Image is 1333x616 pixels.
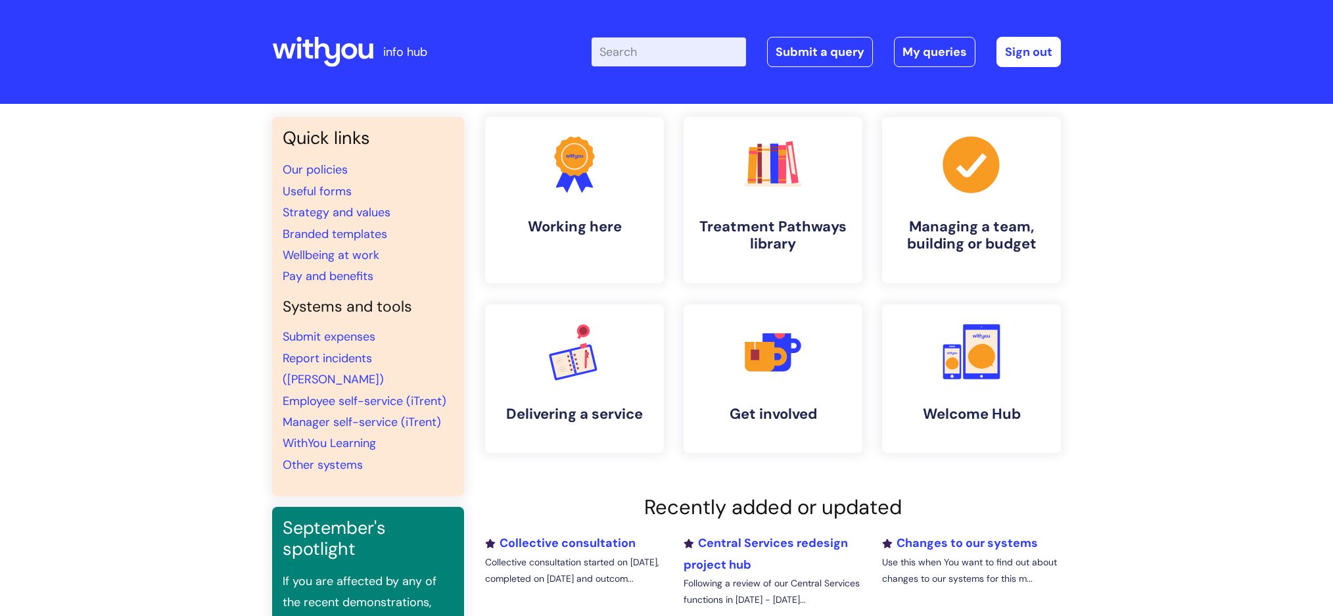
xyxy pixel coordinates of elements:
[592,37,746,66] input: Search
[485,495,1061,519] h2: Recently added or updated
[684,304,862,453] a: Get involved
[882,535,1038,551] a: Changes to our systems
[767,37,873,67] a: Submit a query
[882,304,1061,453] a: Welcome Hub
[485,554,664,587] p: Collective consultation started on [DATE], completed on [DATE] and outcom...
[684,575,862,608] p: Following a review of our Central Services functions in [DATE] - [DATE]...
[893,406,1050,423] h4: Welcome Hub
[996,37,1061,67] a: Sign out
[882,554,1061,587] p: Use this when You want to find out about changes to our systems for this m...
[283,204,390,220] a: Strategy and values
[882,117,1061,283] a: Managing a team, building or budget
[283,298,454,316] h4: Systems and tools
[893,218,1050,253] h4: Managing a team, building or budget
[496,406,653,423] h4: Delivering a service
[283,268,373,284] a: Pay and benefits
[694,406,852,423] h4: Get involved
[283,393,446,409] a: Employee self-service (iTrent)
[283,435,376,451] a: WithYou Learning
[592,37,1061,67] div: | -
[283,183,352,199] a: Useful forms
[694,218,852,253] h4: Treatment Pathways library
[684,117,862,283] a: Treatment Pathways library
[496,218,653,235] h4: Working here
[283,517,454,560] h3: September's spotlight
[485,304,664,453] a: Delivering a service
[684,535,848,572] a: Central Services redesign project hub
[283,414,441,430] a: Manager self-service (iTrent)
[283,457,363,473] a: Other systems
[485,535,636,551] a: Collective consultation
[485,117,664,283] a: Working here
[283,128,454,149] h3: Quick links
[283,162,348,178] a: Our policies
[283,226,387,242] a: Branded templates
[894,37,975,67] a: My queries
[283,350,384,387] a: Report incidents ([PERSON_NAME])
[283,329,375,344] a: Submit expenses
[283,247,379,263] a: Wellbeing at work
[383,41,427,62] p: info hub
